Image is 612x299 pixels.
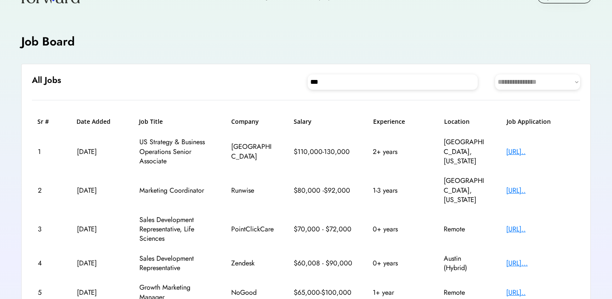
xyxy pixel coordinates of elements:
[373,117,424,126] h6: Experience
[38,225,57,234] div: 3
[77,259,119,268] div: [DATE]
[139,117,163,126] h6: Job Title
[506,288,574,297] div: [URL]..
[373,147,424,157] div: 2+ years
[373,288,424,297] div: 1+ year
[444,225,486,234] div: Remote
[373,259,424,268] div: 0+ years
[506,186,574,195] div: [URL]..
[294,225,353,234] div: $70,000 - $72,000
[294,288,353,297] div: $65,000-$100,000
[38,147,57,157] div: 1
[373,225,424,234] div: 0+ years
[38,288,57,297] div: 5
[231,225,274,234] div: PointClickCare
[77,186,119,195] div: [DATE]
[294,117,353,126] h6: Salary
[444,254,486,273] div: Austin (Hybrid)
[231,142,274,161] div: [GEOGRAPHIC_DATA]
[506,147,574,157] div: [URL]..
[21,33,75,50] h4: Job Board
[444,137,486,166] div: [GEOGRAPHIC_DATA], [US_STATE]
[139,186,212,195] div: Marketing Coordinator
[77,288,119,297] div: [DATE]
[231,288,274,297] div: NoGood
[38,186,57,195] div: 2
[231,117,274,126] h6: Company
[373,186,424,195] div: 1-3 years
[77,225,119,234] div: [DATE]
[32,74,61,86] h6: All Jobs
[231,186,274,195] div: Runwise
[507,117,575,126] h6: Job Application
[506,259,574,268] div: [URL]...
[294,186,353,195] div: $80,000 -$92,000
[139,254,212,273] div: Sales Development Representative
[37,117,57,126] h6: Sr #
[38,259,57,268] div: 4
[506,225,574,234] div: [URL]..
[231,259,274,268] div: Zendesk
[444,288,486,297] div: Remote
[139,215,212,244] div: Sales Development Representative, Life Sciences
[139,137,212,166] div: US Strategy & Business Operations Senior Associate
[444,176,486,205] div: [GEOGRAPHIC_DATA], [US_STATE]
[294,147,353,157] div: $110,000-130,000
[77,147,119,157] div: [DATE]
[294,259,353,268] div: $60,008 - $90,000
[76,117,119,126] h6: Date Added
[444,117,487,126] h6: Location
